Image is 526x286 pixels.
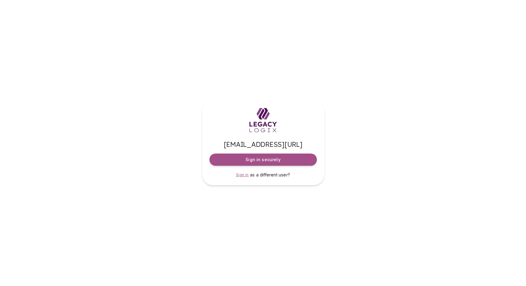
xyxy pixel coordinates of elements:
a: Sign in [236,172,249,178]
button: Sign in securely [209,154,317,166]
span: as a different user? [250,172,290,177]
span: Sign in [236,172,249,177]
span: Sign in securely [245,157,280,163]
span: [EMAIL_ADDRESS][URL] [209,140,317,149]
